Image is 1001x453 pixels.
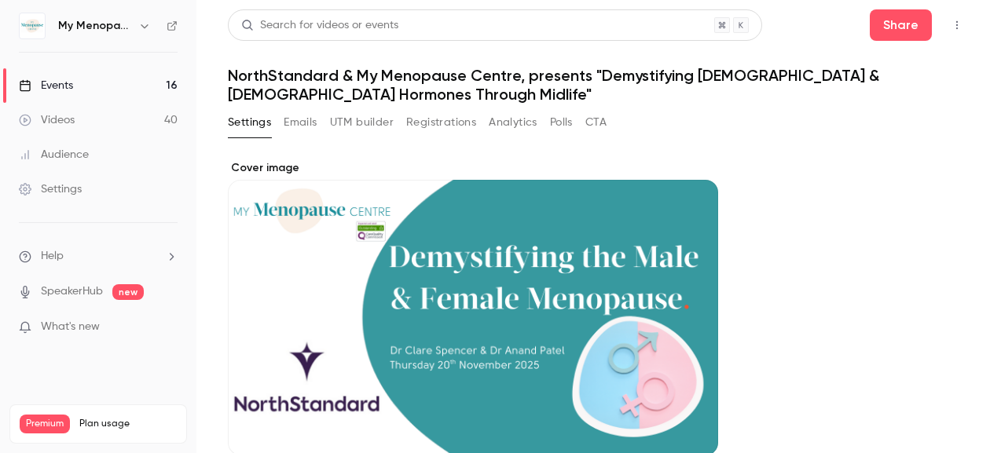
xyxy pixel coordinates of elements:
[19,248,178,265] li: help-dropdown-opener
[19,78,73,93] div: Events
[20,13,45,38] img: My Menopause Centre
[79,418,177,430] span: Plan usage
[241,17,398,34] div: Search for videos or events
[228,160,718,176] label: Cover image
[406,110,476,135] button: Registrations
[20,415,70,433] span: Premium
[489,110,537,135] button: Analytics
[159,320,178,334] iframe: Noticeable Trigger
[228,110,271,135] button: Settings
[41,319,100,335] span: What's new
[284,110,317,135] button: Emails
[41,283,103,300] a: SpeakerHub
[228,66,970,104] h1: NorthStandard & My Menopause Centre, presents "Demystifying [DEMOGRAPHIC_DATA] & [DEMOGRAPHIC_DAT...
[19,181,82,197] div: Settings
[19,147,89,163] div: Audience
[19,112,75,128] div: Videos
[585,110,607,135] button: CTA
[870,9,932,41] button: Share
[330,110,394,135] button: UTM builder
[112,284,144,300] span: new
[58,18,132,34] h6: My Menopause Centre
[550,110,573,135] button: Polls
[41,248,64,265] span: Help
